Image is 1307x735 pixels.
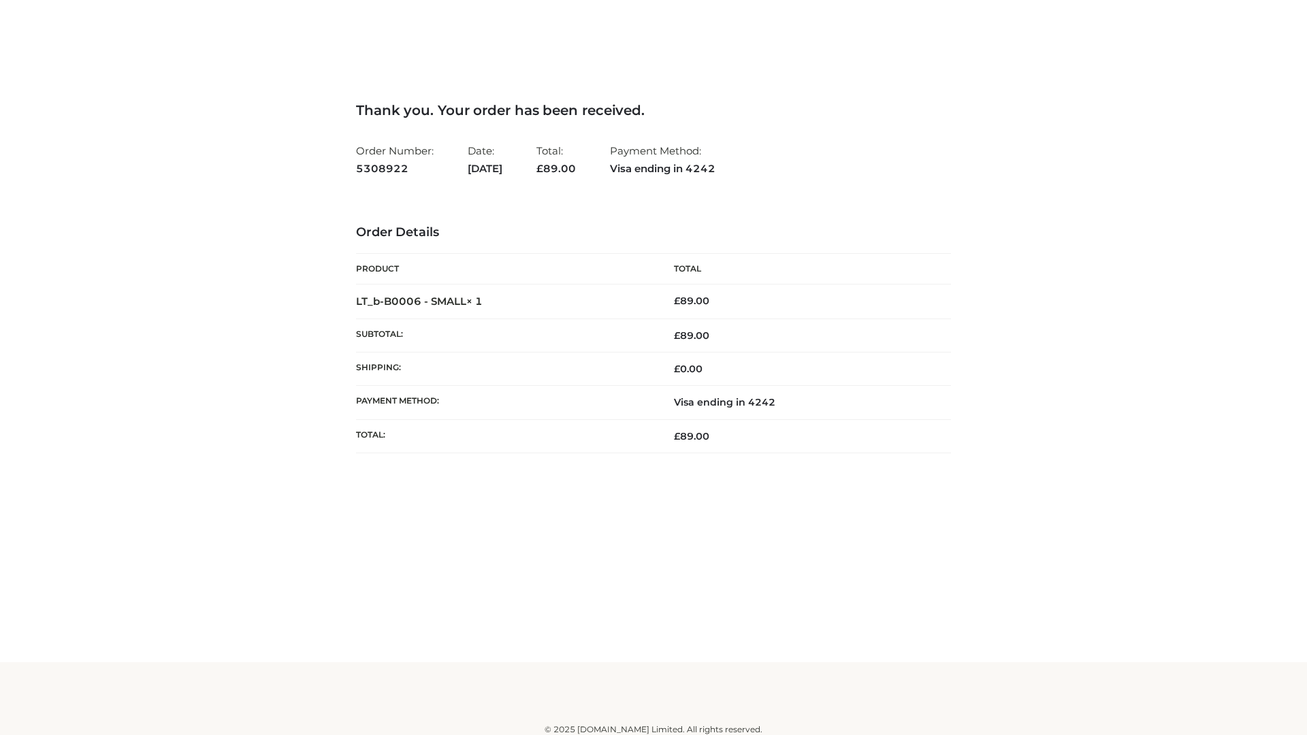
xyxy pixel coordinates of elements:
th: Subtotal: [356,318,653,352]
td: Visa ending in 4242 [653,386,951,419]
li: Order Number: [356,139,434,180]
span: £ [674,329,680,342]
strong: × 1 [466,295,483,308]
th: Total: [356,419,653,453]
span: £ [536,162,543,175]
span: 89.00 [536,162,576,175]
strong: [DATE] [468,160,502,178]
h3: Order Details [356,225,951,240]
th: Payment method: [356,386,653,419]
bdi: 0.00 [674,363,703,375]
span: £ [674,430,680,442]
th: Product [356,254,653,284]
span: £ [674,295,680,307]
li: Payment Method: [610,139,715,180]
h3: Thank you. Your order has been received. [356,102,951,118]
li: Total: [536,139,576,180]
th: Shipping: [356,353,653,386]
strong: LT_b-B0006 - SMALL [356,295,483,308]
span: 89.00 [674,430,709,442]
span: £ [674,363,680,375]
strong: 5308922 [356,160,434,178]
li: Date: [468,139,502,180]
bdi: 89.00 [674,295,709,307]
th: Total [653,254,951,284]
strong: Visa ending in 4242 [610,160,715,178]
span: 89.00 [674,329,709,342]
